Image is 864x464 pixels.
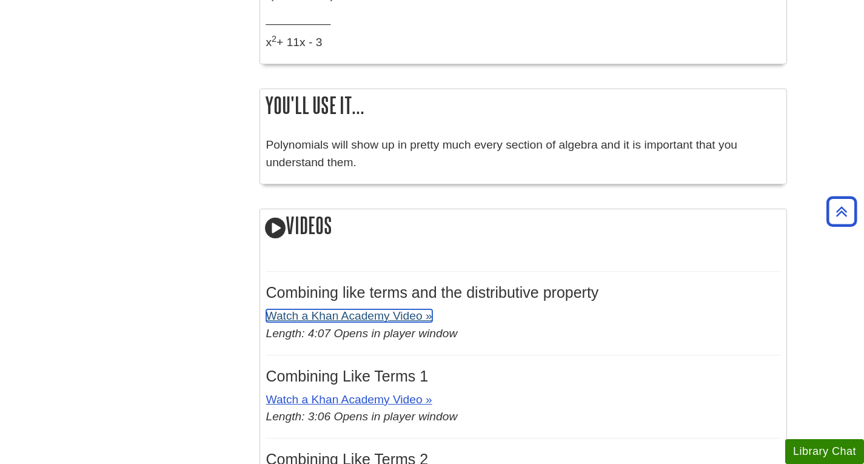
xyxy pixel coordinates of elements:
a: Watch a Khan Academy Video » [266,309,432,322]
p: Polynomials will show up in pretty much every section of algebra and it is important that you und... [266,136,780,172]
em: Length: 4:07 Opens in player window [266,327,458,340]
h3: Combining like terms and the distributive property [266,284,780,301]
p: __________ [266,10,780,28]
button: Library Chat [785,439,864,464]
em: Length: 3:06 Opens in player window [266,410,458,423]
p: x + 11x - 3 [266,34,780,52]
h2: You'll use it... [260,89,786,121]
h2: Videos [260,209,786,244]
sup: 2 [272,34,276,44]
a: Back to Top [822,203,861,220]
h3: Combining Like Terms 1 [266,368,780,385]
a: Watch a Khan Academy Video » [266,393,432,406]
